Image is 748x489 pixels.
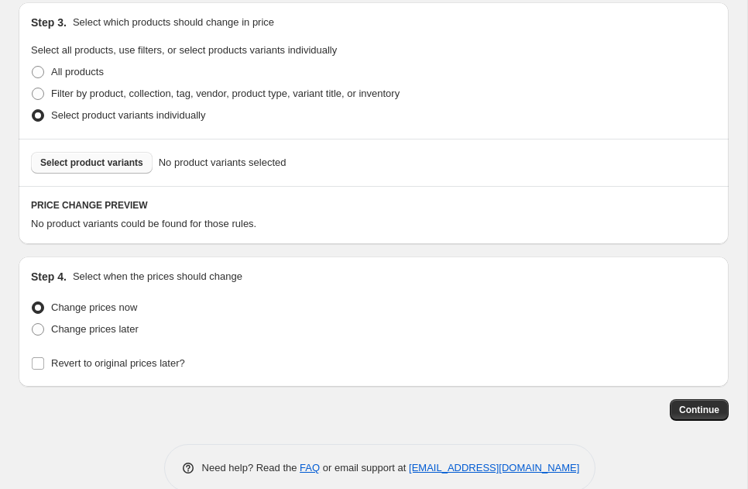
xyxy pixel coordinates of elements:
span: Select product variants [40,157,143,169]
span: No product variants could be found for those rules. [31,218,256,229]
span: Select all products, use filters, or select products variants individually [31,44,337,56]
span: Change prices later [51,323,139,335]
h6: PRICE CHANGE PREVIEW [31,199,716,212]
span: Change prices now [51,301,137,313]
span: Filter by product, collection, tag, vendor, product type, variant title, or inventory [51,88,400,99]
span: Need help? Read the [202,462,300,474]
a: [EMAIL_ADDRESS][DOMAIN_NAME] [409,462,579,474]
button: Select product variants [31,152,153,174]
span: Select product variants individually [51,109,205,121]
span: or email support at [320,462,409,474]
a: FAQ [300,462,320,474]
span: All products [51,66,104,77]
span: No product variants selected [159,155,287,170]
button: Continue [670,399,729,421]
p: Select which products should change in price [73,15,274,30]
h2: Step 3. [31,15,67,30]
span: Continue [679,404,719,416]
span: Revert to original prices later? [51,357,185,369]
p: Select when the prices should change [73,269,242,284]
h2: Step 4. [31,269,67,284]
